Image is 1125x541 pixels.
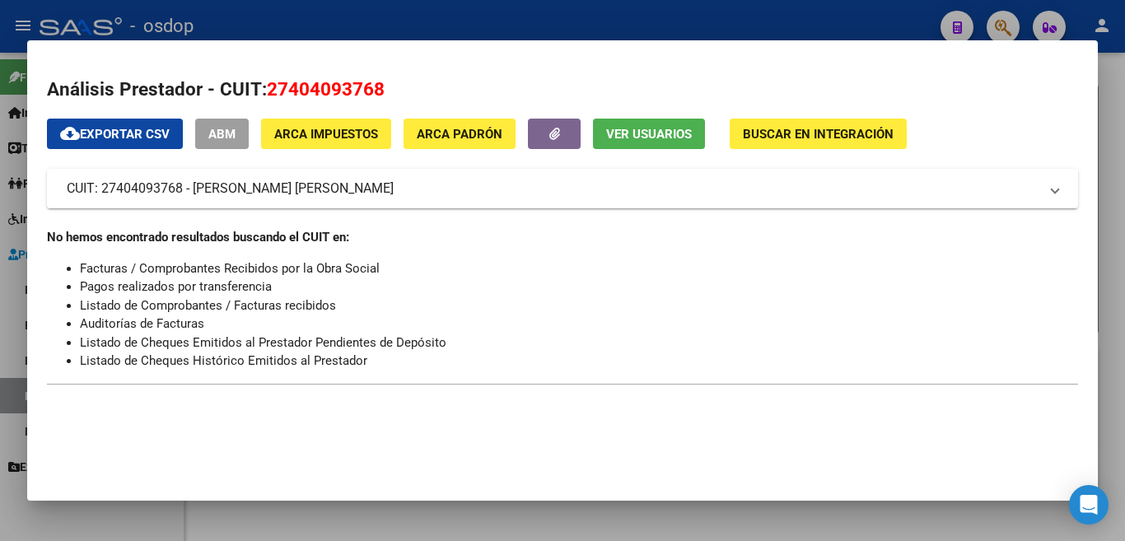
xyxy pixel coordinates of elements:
span: Ver Usuarios [606,127,692,142]
mat-expansion-panel-header: CUIT: 27404093768 - [PERSON_NAME] [PERSON_NAME] [47,169,1078,208]
button: Ver Usuarios [593,119,705,149]
mat-panel-title: CUIT: 27404093768 - [PERSON_NAME] [PERSON_NAME] [67,179,1039,198]
li: Pagos realizados por transferencia [80,277,1078,296]
span: ARCA Padrón [417,127,502,142]
li: Facturas / Comprobantes Recibidos por la Obra Social [80,259,1078,278]
li: Auditorías de Facturas [80,315,1078,333]
button: ABM [195,119,249,149]
button: ARCA Impuestos [261,119,391,149]
button: Buscar en Integración [730,119,907,149]
li: Listado de Cheques Emitidos al Prestador Pendientes de Depósito [80,333,1078,352]
button: Exportar CSV [47,119,183,149]
li: Listado de Comprobantes / Facturas recibidos [80,296,1078,315]
span: Buscar en Integración [743,127,894,142]
h2: Análisis Prestador - CUIT: [47,76,1078,104]
strong: No hemos encontrado resultados buscando el CUIT en: [47,230,349,245]
span: ARCA Impuestos [274,127,378,142]
div: Open Intercom Messenger [1069,485,1109,525]
span: ABM [208,127,236,142]
li: Listado de Cheques Histórico Emitidos al Prestador [80,352,1078,371]
span: 27404093768 [267,78,385,100]
button: ARCA Padrón [404,119,516,149]
span: Exportar CSV [60,127,170,142]
mat-icon: cloud_download [60,124,80,143]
